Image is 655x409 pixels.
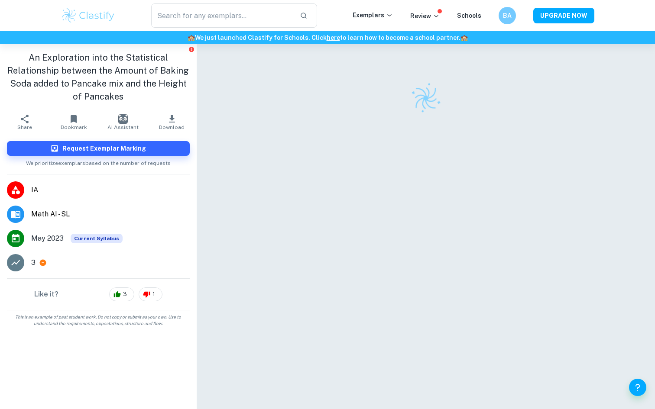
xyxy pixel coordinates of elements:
[49,110,98,134] button: Bookmark
[31,209,190,219] span: Math AI - SL
[2,33,653,42] h6: We just launched Clastify for Schools. Click to learn how to become a school partner.
[503,11,512,20] h6: BA
[26,156,171,167] span: We prioritize exemplars based on the number of requests
[31,258,36,268] p: 3
[148,290,160,299] span: 1
[188,46,195,52] button: Report issue
[629,379,646,396] button: Help and Feedback
[499,7,516,24] button: BA
[118,114,128,124] img: AI Assistant
[3,314,193,327] span: This is an example of past student work. Do not copy or submit as your own. Use to understand the...
[61,124,87,130] span: Bookmark
[61,7,116,24] img: Clastify logo
[7,51,190,103] h1: An Exploration into the Statistical Relationship between the Amount of Baking Soda added to Panca...
[188,34,195,41] span: 🏫
[71,234,123,243] span: Current Syllabus
[31,233,64,244] span: May 2023
[533,8,594,23] button: UPGRADE NOW
[151,3,293,28] input: Search for any exemplars...
[405,78,446,119] img: Clastify logo
[34,289,58,300] h6: Like it?
[62,144,146,153] h6: Request Exemplar Marking
[107,124,139,130] span: AI Assistant
[31,185,190,195] span: IA
[118,290,132,299] span: 3
[327,34,340,41] a: here
[457,12,481,19] a: Schools
[410,11,440,21] p: Review
[159,124,185,130] span: Download
[17,124,32,130] span: Share
[147,110,196,134] button: Download
[353,10,393,20] p: Exemplars
[460,34,468,41] span: 🏫
[7,141,190,156] button: Request Exemplar Marking
[71,234,123,243] div: This exemplar is based on the current syllabus. Feel free to refer to it for inspiration/ideas wh...
[98,110,147,134] button: AI Assistant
